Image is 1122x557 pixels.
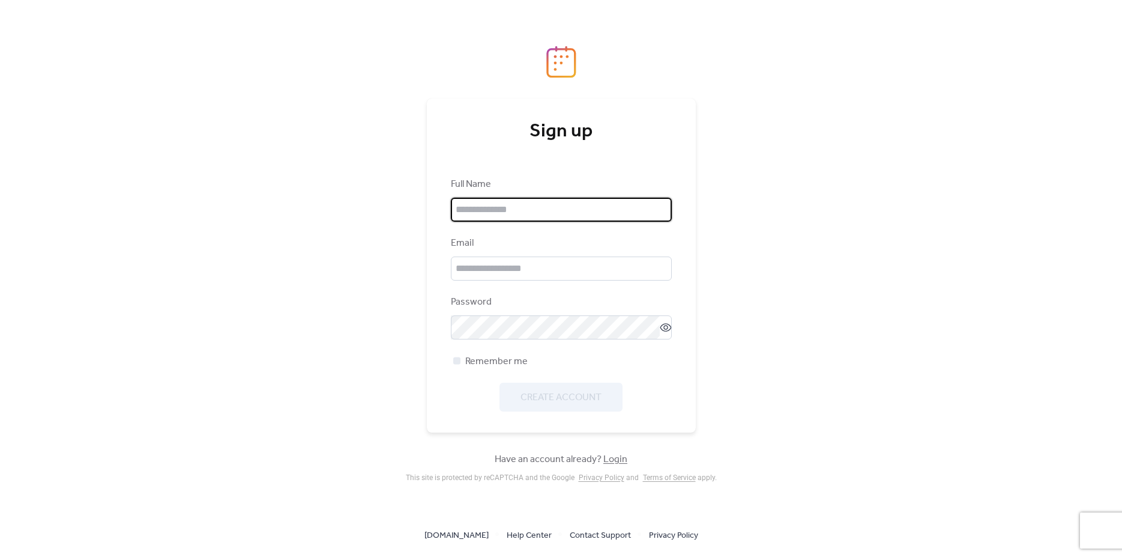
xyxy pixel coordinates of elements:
a: Privacy Policy [649,528,698,543]
a: Privacy Policy [579,473,624,482]
span: Have an account already? [495,452,627,467]
img: logo [546,46,576,78]
div: Email [451,236,669,251]
span: Help Center [507,529,552,543]
div: Full Name [451,177,669,192]
div: Password [451,295,669,309]
span: Privacy Policy [649,529,698,543]
div: Sign up [451,120,672,144]
span: [DOMAIN_NAME] [424,529,489,543]
div: This site is protected by reCAPTCHA and the Google and apply . [406,473,717,482]
a: Contact Support [570,528,631,543]
a: Login [603,450,627,469]
a: Help Center [507,528,552,543]
a: [DOMAIN_NAME] [424,528,489,543]
a: Terms of Service [643,473,696,482]
span: Remember me [465,355,528,369]
span: Contact Support [570,529,631,543]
